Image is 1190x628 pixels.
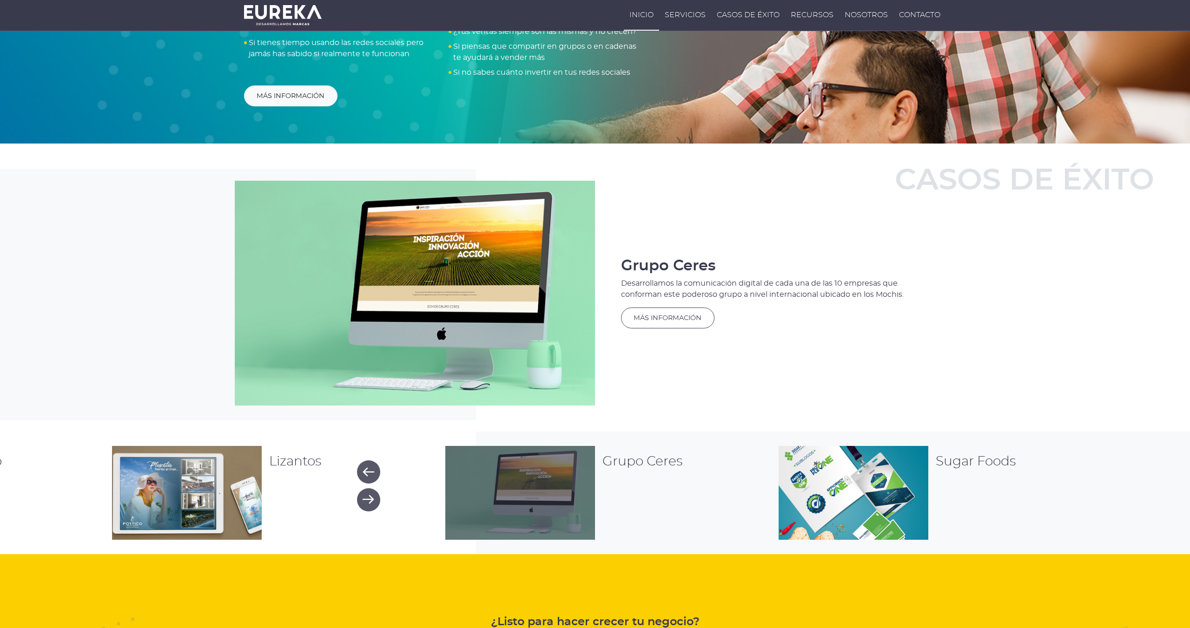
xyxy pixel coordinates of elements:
[1147,583,1185,623] iframe: Cliengo Widget
[621,278,929,300] p: Desarrollamos la comunicación digital de cada una de las 10 empresas que conforman este poderoso ...
[449,41,646,63] li: Si piensas que compartir en grupos o en cadenas te ayudará a vender más
[621,258,929,274] div: Grupo Ceres
[595,446,745,540] div: Grupo Ceres
[449,67,646,78] li: Si no sabes cuánto invertir en tus redes sociales
[621,307,714,328] a: Más información
[449,26,646,37] li: ¿Tus ventas siempre son las mismas y no crecen?
[895,158,1154,203] div: Casos de éxito
[244,37,441,59] li: Si tienes tiempo usando las redes sociales pero jamás has sabido si realmente te funcionan
[262,446,412,540] div: Lizantos
[244,85,337,106] a: Más información
[235,181,595,406] img: 8c9918e.jpg
[928,446,1078,540] div: Sugar Foods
